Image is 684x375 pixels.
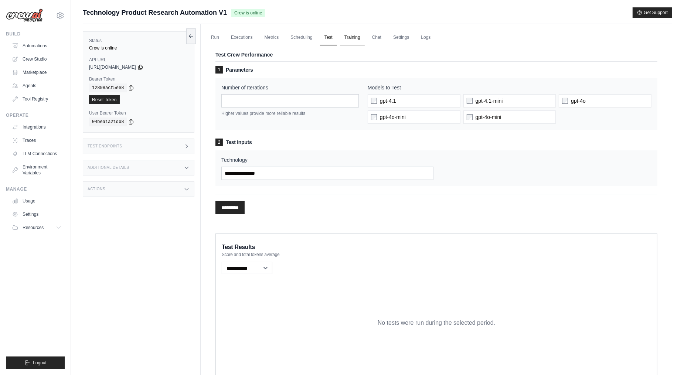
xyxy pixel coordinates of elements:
input: gpt-4.1 [371,98,377,104]
a: Reset Token [89,95,120,104]
div: Operate [6,112,65,118]
span: Score and total tokens average [222,252,280,258]
a: Metrics [260,30,283,45]
p: Test Crew Performance [215,51,657,58]
a: Tool Registry [9,93,65,105]
span: gpt-4o-mini [380,113,406,121]
a: Settings [9,208,65,220]
a: Environment Variables [9,161,65,179]
span: gpt-4.1-mini [476,97,503,105]
a: Training [340,30,365,45]
span: Logout [33,360,47,366]
input: gpt-4o-mini [467,114,473,120]
a: Marketplace [9,67,65,78]
a: Crew Studio [9,53,65,65]
span: gpt-4o [571,97,586,105]
div: Build [6,31,65,37]
a: Integrations [9,121,65,133]
input: gpt-4o-mini [371,114,377,120]
a: Usage [9,195,65,207]
span: gpt-4.1 [380,97,396,105]
a: Test [320,30,337,45]
code: 12898acf5ee8 [89,83,127,92]
span: Resources [23,225,44,231]
img: Logo [6,8,43,23]
h3: Parameters [215,66,657,74]
h3: Test Inputs [215,139,657,146]
span: gpt-4o-mini [476,113,501,121]
label: Bearer Token [89,76,188,82]
label: Models to Test [368,84,651,91]
code: 04bea1a21db8 [89,117,127,126]
p: No tests were run during the selected period. [378,318,495,327]
a: LLM Connections [9,148,65,160]
input: gpt-4.1-mini [467,98,473,104]
span: Test Results [222,243,255,252]
label: Status [89,38,188,44]
a: Run [207,30,224,45]
span: 2 [215,139,223,146]
a: Scheduling [286,30,317,45]
a: Traces [9,134,65,146]
a: Executions [227,30,257,45]
label: Technology [221,156,433,164]
a: Settings [389,30,414,45]
a: Logs [416,30,435,45]
iframe: Chat Widget [647,340,684,375]
label: User Bearer Token [89,110,188,116]
a: Chat [368,30,386,45]
span: 1 [215,66,223,74]
span: Technology Product Research Automation V1 [83,7,227,18]
h3: Test Endpoints [88,144,122,149]
div: Manage [6,186,65,192]
a: Agents [9,80,65,92]
div: Crew is online [89,45,188,51]
h3: Additional Details [88,166,129,170]
button: Resources [9,222,65,233]
span: [URL][DOMAIN_NAME] [89,64,136,70]
label: Number of Iterations [221,84,359,91]
label: API URL [89,57,188,63]
span: Crew is online [231,9,265,17]
p: Higher values provide more reliable results [221,110,359,116]
input: gpt-4o [562,98,568,104]
button: Logout [6,357,65,369]
button: Get Support [633,7,672,18]
h3: Actions [88,187,105,191]
a: Automations [9,40,65,52]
